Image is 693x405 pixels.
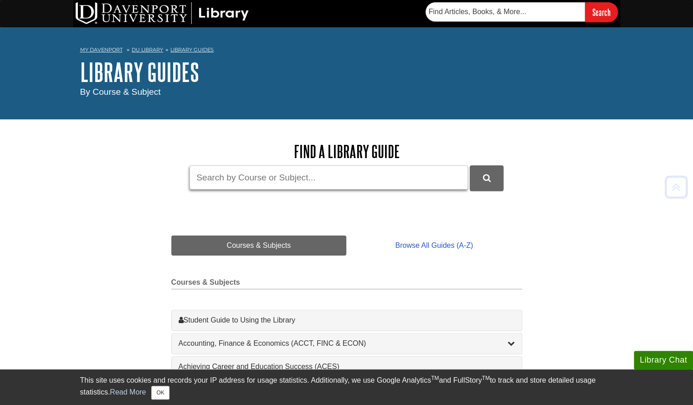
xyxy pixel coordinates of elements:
[470,165,503,190] button: DU Library Guides Search
[80,375,613,400] div: This site uses cookies and records your IP address for usage statistics. Additionally, we use Goo...
[426,2,585,21] input: Find Articles, Books, & More...
[171,236,347,256] a: Courses & Subjects
[634,351,693,369] button: Library Chat
[426,2,618,22] form: Searches DU Library's articles, books, and more
[190,165,468,190] input: Search by Course or Subject...
[80,58,613,86] h1: Library Guides
[132,46,163,53] a: DU Library
[151,386,169,400] button: Close
[179,315,515,326] a: Student Guide to Using the Library
[80,46,123,54] a: My Davenport
[80,44,613,58] nav: breadcrumb
[80,86,613,99] div: By Course & Subject
[482,375,490,381] sup: TM
[179,338,515,349] a: Accounting, Finance & Economics (ACCT, FINC & ECON)
[110,388,146,396] a: Read More
[431,375,439,381] sup: TM
[179,361,515,372] a: Achieving Career and Education Success (ACES)
[171,142,522,161] h2: Find a Library Guide
[585,2,618,22] input: Search
[483,174,491,182] i: Search Library Guides
[346,236,522,256] a: Browse All Guides (A-Z)
[76,2,249,24] img: DU Library
[171,278,522,289] h2: Courses & Subjects
[662,181,691,193] a: Back to Top
[170,46,214,53] a: Library Guides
